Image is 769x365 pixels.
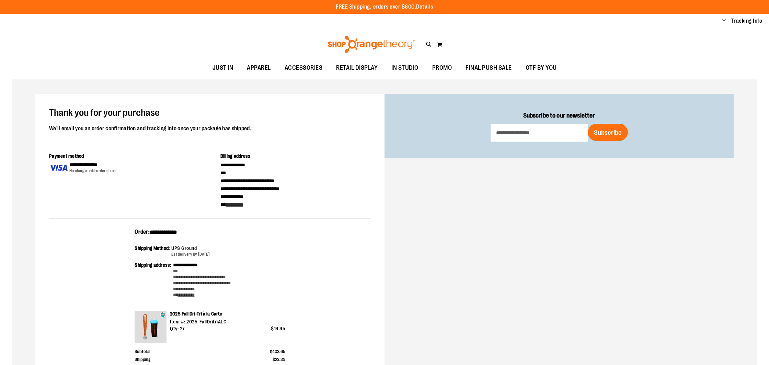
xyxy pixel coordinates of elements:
[336,3,433,11] p: FREE Shipping, orders over $600.
[240,60,278,76] a: APPAREL
[135,262,173,298] div: Shipping address:
[491,111,628,124] label: Subscribe to our newsletter
[391,60,418,76] span: IN STUDIO
[271,326,285,331] span: $14.95
[206,60,240,76] a: JUST IN
[49,153,200,161] div: Payment method
[432,60,452,76] span: PROMO
[327,36,416,53] img: Shop Orangetheory
[594,129,622,136] span: Subscribe
[170,318,285,325] div: Item #: 2025-FallDritriALC
[416,4,433,10] a: Details
[270,349,285,354] span: $403.65
[135,245,171,257] div: Shipping Method:
[247,60,271,76] span: APPAREL
[135,228,285,241] div: Order:
[722,18,726,24] button: Account menu
[69,168,116,174] div: No charge until order ships
[588,124,628,141] button: Subscribe
[220,153,371,161] div: Billing address
[466,60,512,76] span: FINAL PUSH SALE
[384,60,425,76] a: IN STUDIO
[519,60,564,76] a: OTF BY YOU
[171,252,210,257] span: Est delivery by [DATE]
[285,60,323,76] span: ACCESSORIES
[49,124,371,133] div: We'll email you an order confirmation and tracking info once your package has shipped.
[135,311,167,343] img: 2025 Fall Dri-Tri à la Carte
[49,108,371,119] h1: Thank you for your purchase
[213,60,233,76] span: JUST IN
[135,347,150,355] span: Subtotal
[273,357,285,362] span: $23.39
[425,60,459,76] a: PROMO
[135,355,150,363] span: Shipping
[171,245,210,252] div: UPS Ground
[459,60,519,76] a: FINAL PUSH SALE
[278,60,330,76] a: ACCESSORIES
[336,60,378,76] span: RETAIL DISPLAY
[170,325,185,332] span: Qty: 27
[731,17,762,25] a: Tracking Info
[49,161,68,174] img: Payment type icon
[170,311,222,317] a: 2025 Fall Dri-Tri à la Carte
[526,60,557,76] span: OTF BY YOU
[329,60,384,76] a: RETAIL DISPLAY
